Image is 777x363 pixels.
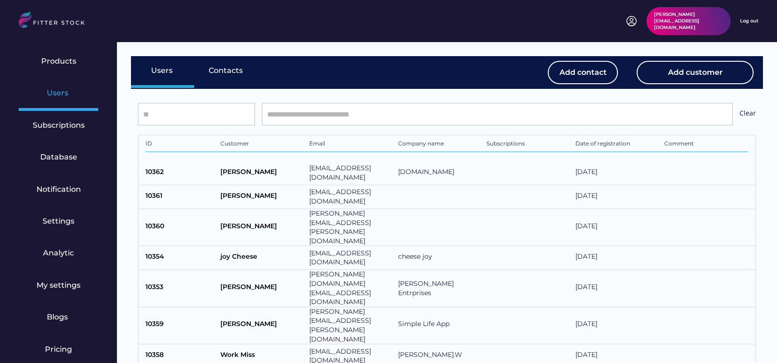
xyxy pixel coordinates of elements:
div: [PERSON_NAME] [220,319,305,331]
iframe: chat widget [738,326,768,354]
div: Users [47,88,70,98]
div: Notification [36,184,81,195]
div: Products [41,56,76,66]
div: [PERSON_NAME] [220,283,305,294]
div: joy Cheese [220,252,305,264]
div: [PERSON_NAME].W [398,350,482,362]
div: [DATE] [575,167,660,179]
div: [DATE] [575,283,660,294]
img: profile-circle.svg [626,15,637,27]
div: Comment [664,140,748,149]
div: ID [145,140,216,149]
div: Simple Life App [398,319,482,331]
div: Contacts [209,65,243,76]
div: Settings [43,216,74,226]
div: 10360 [145,222,216,233]
div: [EMAIL_ADDRESS][DOMAIN_NAME] [309,164,393,182]
div: [PERSON_NAME] [220,222,305,233]
div: [DATE] [575,191,660,203]
div: [PERSON_NAME][DOMAIN_NAME][EMAIL_ADDRESS][DOMAIN_NAME] [309,270,393,306]
div: 10354 [145,252,216,264]
div: cheese joy [398,252,482,264]
div: [DOMAIN_NAME] [398,167,482,179]
div: Clear [740,109,756,120]
div: Analytic [43,248,74,258]
div: Log out [740,18,758,24]
div: 10361 [145,191,216,203]
div: [PERSON_NAME][EMAIL_ADDRESS][DOMAIN_NAME] [654,11,723,31]
div: Blogs [47,312,70,322]
div: [EMAIL_ADDRESS][DOMAIN_NAME] [309,188,393,206]
div: Subscriptions [33,120,85,131]
div: Company name [398,140,482,149]
div: [DATE] [575,350,660,362]
div: 10353 [145,283,216,294]
div: [PERSON_NAME][EMAIL_ADDRESS][PERSON_NAME][DOMAIN_NAME] [309,307,393,344]
div: My settings [36,280,80,290]
div: 10358 [145,350,216,362]
div: [DATE] [575,252,660,264]
div: Pricing [45,344,72,355]
div: 10362 [145,167,216,179]
div: Date of registration [575,140,660,149]
div: [PERSON_NAME][EMAIL_ADDRESS][PERSON_NAME][DOMAIN_NAME] [309,209,393,246]
button: Add contact [548,61,618,84]
div: Users [151,65,174,76]
div: [DATE] [575,319,660,331]
button: Add customer [637,61,754,84]
div: [PERSON_NAME] [220,167,305,179]
img: LOGO.svg [19,12,93,31]
div: Customer [220,140,305,149]
div: Work Miss [220,350,305,362]
div: 10359 [145,319,216,331]
div: [DATE] [575,222,660,233]
div: [PERSON_NAME] Entrprises [398,279,482,298]
div: [PERSON_NAME] [220,191,305,203]
div: Subscriptions [487,140,571,149]
div: [EMAIL_ADDRESS][DOMAIN_NAME] [309,249,393,267]
div: Database [40,152,77,162]
div: Email [309,140,393,149]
